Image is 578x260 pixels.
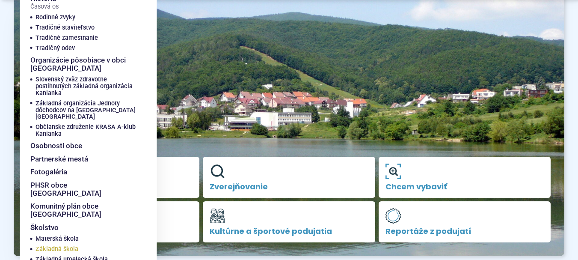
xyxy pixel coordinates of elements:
a: Občianske združenie KRASA A-klub Kanianka [36,122,136,139]
span: Základná škola [36,244,78,254]
a: Chcem vybaviť [379,157,551,198]
a: Tradičné zamestnanie [36,33,133,43]
span: Tradičné zamestnanie [36,33,98,43]
a: Kultúrne a športové podujatia [203,201,375,242]
span: Časová os [30,3,59,10]
span: Osobnosti obce [30,139,82,152]
a: Tradičné staviteľstvo [36,23,133,33]
a: Slovenský zväz zdravotne postihnutých základná organizácia Kanianka [36,75,136,99]
span: Reportáže z podujatí [385,227,544,236]
a: Zverejňovanie [203,157,375,198]
span: Tradičný odev [36,43,75,54]
a: Základná škola [36,244,133,254]
span: Rodinné zvyky [36,12,75,23]
a: PHSR obce [GEOGRAPHIC_DATA] [30,179,136,200]
a: Tradičný odev [36,43,133,54]
a: Školstvo [30,221,123,234]
a: Osobnosti obce [30,139,136,152]
span: Školstvo [30,221,59,234]
a: Materská škola [36,234,133,244]
span: Chcem vybaviť [385,182,544,191]
span: Tradičné staviteľstvo [36,23,95,33]
span: Kultúrne a športové podujatia [210,227,368,236]
a: Fotogaléria [30,165,136,179]
span: Zverejňovanie [210,182,368,191]
span: Fotogaléria [30,165,67,179]
a: Reportáže z podujatí [379,201,551,242]
a: Základná organizácia Jednoty dôchodcov na [GEOGRAPHIC_DATA] [GEOGRAPHIC_DATA] [36,99,136,123]
a: Partnerské mestá [30,152,136,166]
a: Rodinné zvyky [36,12,133,23]
a: Organizácie pôsobiace v obci [GEOGRAPHIC_DATA] [30,54,136,75]
a: Komunitný plán obce [GEOGRAPHIC_DATA] [30,200,136,221]
span: Partnerské mestá [30,152,88,166]
span: Materská škola [36,234,79,244]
